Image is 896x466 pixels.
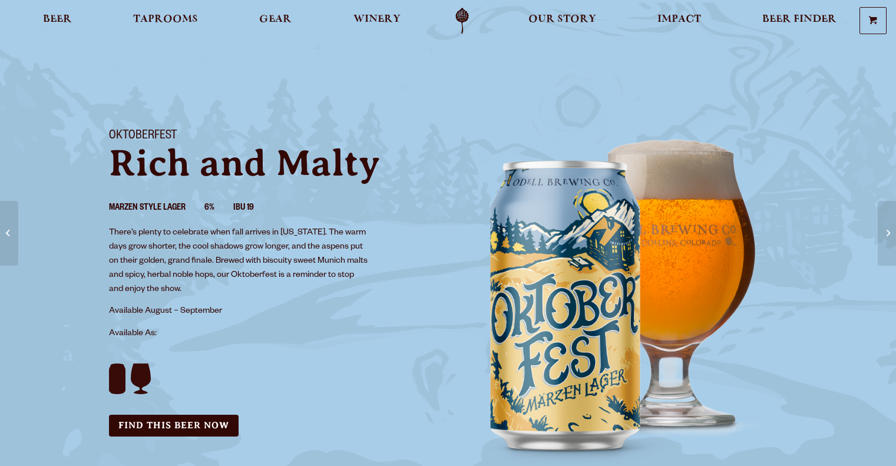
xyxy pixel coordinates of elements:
li: 6% [204,201,233,216]
a: Winery [346,8,408,34]
span: Our Story [528,15,596,24]
span: Impact [657,15,701,24]
a: Impact [650,8,709,34]
p: Available As: [109,327,434,341]
p: There’s plenty to celebrate when fall arrives in [US_STATE]. The warm days grow shorter, the cool... [109,226,369,297]
span: Beer Finder [762,15,837,24]
h1: Oktoberfest [109,129,434,144]
p: Rich and Malty [109,144,434,182]
li: Marzen Style Lager [109,201,204,216]
span: Beer [43,15,72,24]
a: Our Story [521,8,604,34]
p: Available August – September [109,305,369,319]
li: IBU 19 [233,201,273,216]
span: Winery [353,15,401,24]
a: Gear [252,8,299,34]
a: Beer [35,8,80,34]
a: Find this Beer Now [109,415,239,437]
a: Taprooms [125,8,206,34]
span: Gear [259,15,292,24]
span: Taprooms [133,15,198,24]
a: Odell Home [440,8,484,34]
a: Beer Finder [755,8,844,34]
